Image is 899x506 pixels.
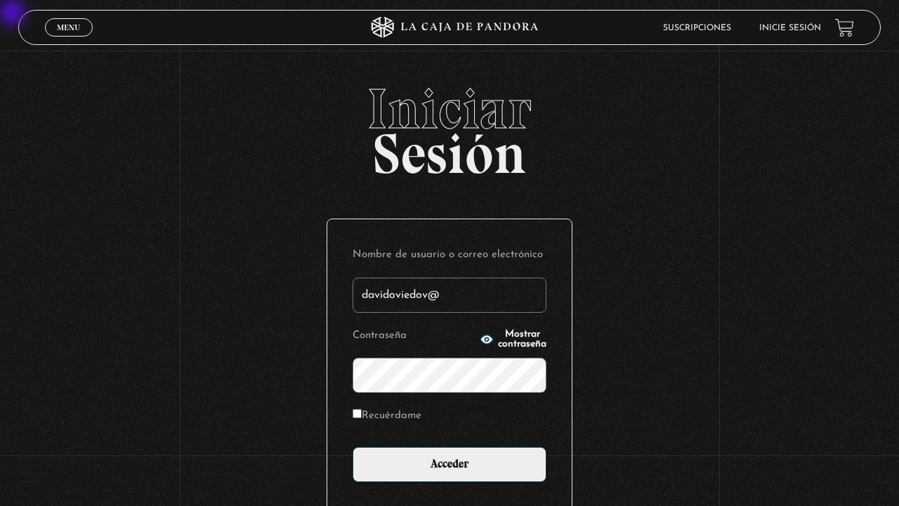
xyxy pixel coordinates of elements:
[353,406,421,427] label: Recuérdame
[53,35,86,45] span: Cerrar
[57,23,80,32] span: Menu
[480,330,546,349] button: Mostrar contraseña
[498,330,546,349] span: Mostrar contraseña
[353,447,546,482] input: Acceder
[18,81,881,137] span: Iniciar
[353,409,362,418] input: Recuérdame
[835,18,854,37] a: View your shopping cart
[353,245,546,266] label: Nombre de usuario o correo electrónico
[759,24,821,32] a: Inicie sesión
[353,325,475,347] label: Contraseña
[18,81,881,171] h2: Sesión
[663,24,731,32] a: Suscripciones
